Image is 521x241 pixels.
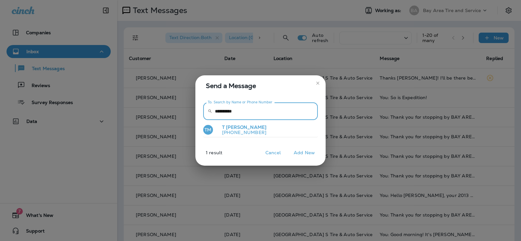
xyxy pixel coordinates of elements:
[208,100,273,105] label: To: Search by Name or Phone Number
[313,78,323,88] button: close
[222,124,225,130] span: T
[203,123,318,138] button: TMT [PERSON_NAME][PHONE_NUMBER]
[261,148,285,158] button: Cancel
[203,125,213,135] div: TM
[217,130,266,135] p: [PHONE_NUMBER]
[226,124,266,130] span: [PERSON_NAME]
[290,148,318,158] button: Add New
[206,81,318,91] span: Send a Message
[193,150,222,160] p: 1 result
